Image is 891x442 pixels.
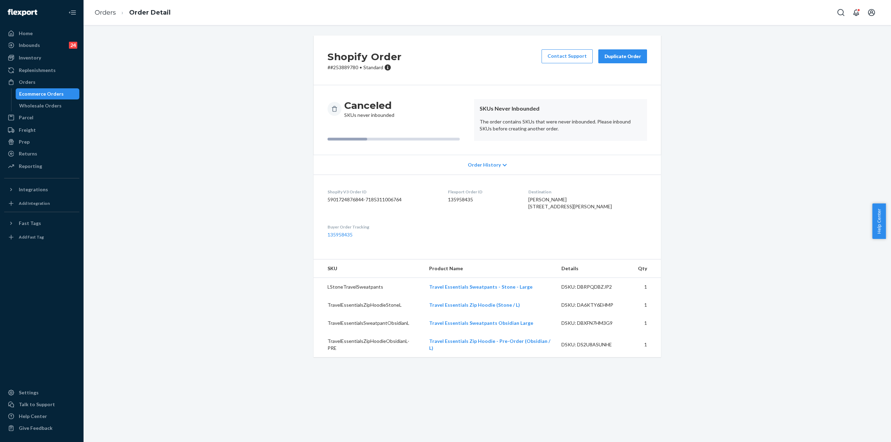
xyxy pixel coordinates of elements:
[4,65,79,76] a: Replenishments
[328,49,402,64] h2: Shopify Order
[19,163,42,170] div: Reporting
[4,387,79,398] a: Settings
[4,112,79,123] a: Parcel
[632,278,661,296] td: 1
[448,189,518,195] dt: Flexport Order ID
[4,423,79,434] button: Give Feedback
[19,54,41,61] div: Inventory
[4,232,79,243] a: Add Fast Tag
[424,259,556,278] th: Product Name
[604,53,641,60] div: Duplicate Order
[89,2,176,23] ol: breadcrumbs
[328,232,353,238] a: 135958435
[19,138,30,145] div: Prep
[429,302,520,308] a: Travel Essentials Zip Hoodie (Stone / L)
[19,30,33,37] div: Home
[429,320,533,326] a: Travel Essentials Sweatpants Obsidian Large
[480,118,641,132] p: The order contains SKUs that were never inbounded. Please inbound SKUs before creating another or...
[4,411,79,422] a: Help Center
[19,220,41,227] div: Fast Tags
[19,102,62,109] div: Wholesale Orders
[4,399,79,410] a: Talk to Support
[328,196,437,203] dd: 5901724876844-7185311006764
[95,9,116,16] a: Orders
[19,200,50,206] div: Add Integration
[4,161,79,172] a: Reporting
[19,186,48,193] div: Integrations
[598,49,647,63] button: Duplicate Order
[19,234,44,240] div: Add Fast Tag
[4,184,79,195] button: Integrations
[314,314,424,332] td: TravelEssentialsSweatpantObsidianL
[65,6,79,19] button: Close Navigation
[561,320,627,327] div: DSKU: DBXFN7HM3G9
[19,67,56,74] div: Replenishments
[19,114,33,121] div: Parcel
[16,88,80,99] a: Ecommerce Orders
[8,9,37,16] img: Flexport logo
[429,338,550,351] a: Travel Essentials Zip Hoodie - Pre-Order (Obsidian / L)
[632,259,661,278] th: Qty
[4,40,79,51] a: Inbounds24
[528,196,612,209] span: [PERSON_NAME] [STREET_ADDRESS][PERSON_NAME]
[363,64,383,70] span: Standard
[480,105,641,113] header: SKUs Never Inbounded
[328,224,437,230] dt: Buyer Order Tracking
[632,314,661,332] td: 1
[849,6,863,19] button: Open notifications
[4,124,79,136] a: Freight
[314,296,424,314] td: TravelEssentialsZipHoodieStoneL
[19,150,37,157] div: Returns
[344,99,394,119] div: SKUs never inbounded
[328,189,437,195] dt: Shopify V3 Order ID
[561,283,627,290] div: DSKU: DBRPQDBZJP2
[4,218,79,229] button: Fast Tags
[19,425,53,432] div: Give Feedback
[561,302,627,308] div: DSKU: DA6KTY6EHMP
[561,341,627,348] div: DSKU: DS2U8ASUNHE
[4,198,79,209] a: Add Integration
[19,127,36,134] div: Freight
[4,52,79,63] a: Inventory
[632,296,661,314] td: 1
[328,64,402,71] p: # #253889780
[4,28,79,39] a: Home
[19,79,36,86] div: Orders
[19,413,47,420] div: Help Center
[528,189,647,195] dt: Destination
[19,389,39,396] div: Settings
[344,99,394,112] h3: Canceled
[872,203,886,239] button: Help Center
[314,259,424,278] th: SKU
[19,90,64,97] div: Ecommerce Orders
[4,148,79,159] a: Returns
[429,284,533,290] a: Travel Essentials Sweatpants - Stone - Large
[16,100,80,111] a: Wholesale Orders
[19,401,55,408] div: Talk to Support
[69,42,77,49] div: 24
[314,278,424,296] td: LStoneTravelSweatpants
[468,161,501,168] span: Order History
[4,77,79,88] a: Orders
[129,9,171,16] a: Order Detail
[556,259,632,278] th: Details
[834,6,848,19] button: Open Search Box
[865,6,878,19] button: Open account menu
[360,64,362,70] span: •
[448,196,518,203] dd: 135958435
[4,136,79,147] a: Prep
[632,332,661,357] td: 1
[19,42,40,49] div: Inbounds
[542,49,593,63] a: Contact Support
[314,332,424,357] td: TravelEssentialsZipHoodieObsidianL-PRE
